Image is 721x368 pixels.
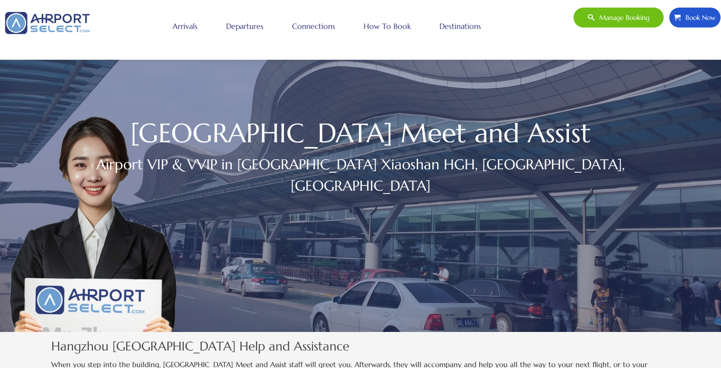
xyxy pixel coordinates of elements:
h3: Hangzhou [GEOGRAPHIC_DATA] Help and Assistance [51,337,670,355]
a: Destinations [437,14,484,38]
a: Connections [290,14,338,38]
a: How to book [361,14,413,38]
a: Book Now [669,7,721,28]
h2: Airport VIP & VVIP in [GEOGRAPHIC_DATA] Xiaoshan HGH, [GEOGRAPHIC_DATA], [GEOGRAPHIC_DATA] [51,154,670,196]
span: Book Now [681,8,716,28]
a: Manage booking [573,7,664,28]
span: Manage booking [594,8,649,28]
a: Departures [224,14,266,38]
a: Arrivals [170,14,200,38]
h1: [GEOGRAPHIC_DATA] Meet and Assist [51,122,670,144]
